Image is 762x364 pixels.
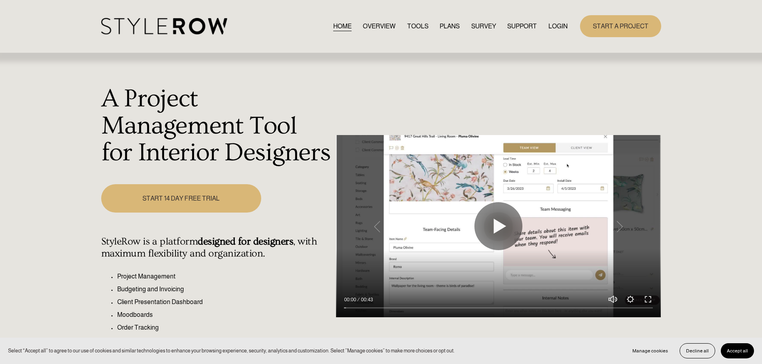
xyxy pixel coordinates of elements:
button: Decline all [680,343,715,358]
a: LOGIN [548,21,568,32]
h4: StyleRow is a platform , with maximum flexibility and organization. [101,236,332,260]
a: OVERVIEW [363,21,396,32]
span: Manage cookies [632,348,668,354]
h1: A Project Management Tool for Interior Designers [101,86,332,167]
a: TOOLS [407,21,428,32]
div: Duration [358,296,375,304]
img: StyleRow [101,18,227,34]
div: Current time [344,296,358,304]
p: Order Tracking [117,323,332,332]
a: PLANS [440,21,460,32]
input: Seek [344,305,653,311]
a: SURVEY [471,21,496,32]
button: Play [474,202,522,250]
strong: designed for designers [198,236,293,247]
p: Project Management [117,272,332,281]
a: START A PROJECT [580,15,661,37]
p: Budgeting and Invoicing [117,284,332,294]
p: Select “Accept all” to agree to our use of cookies and similar technologies to enhance your brows... [8,347,455,354]
span: SUPPORT [507,22,537,31]
p: Moodboards [117,310,332,320]
a: HOME [333,21,352,32]
span: Decline all [686,348,709,354]
a: folder dropdown [507,21,537,32]
a: START 14 DAY FREE TRIAL [101,184,261,213]
button: Manage cookies [626,343,674,358]
button: Accept all [721,343,754,358]
p: Client Presentation Dashboard [117,297,332,307]
span: Accept all [727,348,748,354]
